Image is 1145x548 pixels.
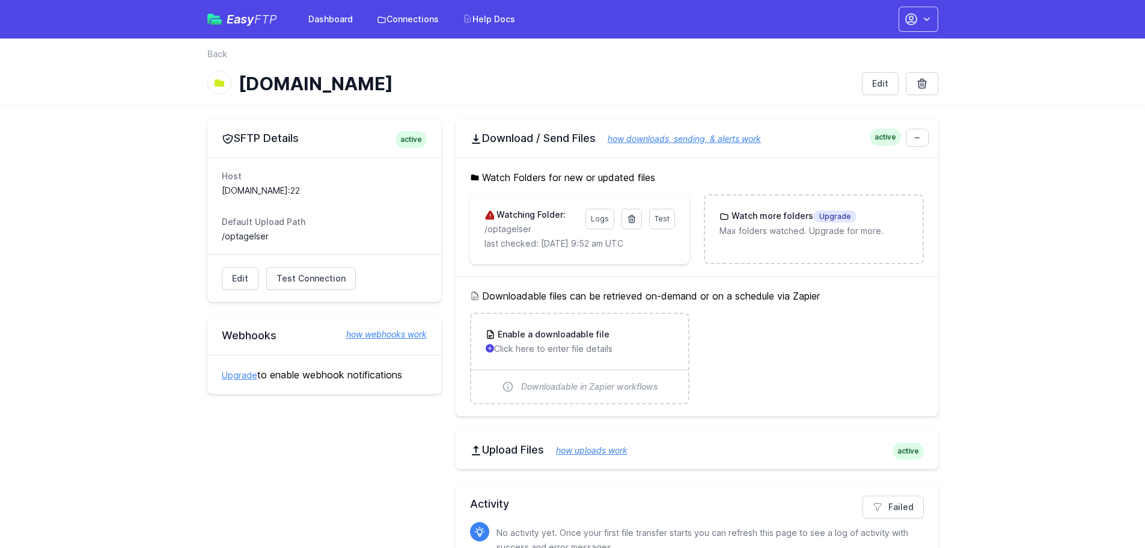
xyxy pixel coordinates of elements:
a: Edit [222,267,258,290]
a: Logs [585,209,614,229]
span: active [870,129,901,146]
a: Edit [862,72,899,95]
dd: [DOMAIN_NAME]:22 [222,185,427,197]
h3: Enable a downloadable file [495,328,609,340]
a: how downloads, sending, & alerts work [596,134,761,144]
span: Upgrade [813,211,856,223]
h5: Downloadable files can be retrieved on-demand or on a schedule via Zapier [470,289,924,303]
a: Test Connection [266,267,356,290]
a: Watch more foldersUpgrade Max folders watched. Upgrade for more. [705,195,922,251]
a: Upgrade [222,370,257,380]
a: Connections [370,8,446,30]
h3: Watch more folders [729,210,856,223]
p: Max folders watched. Upgrade for more. [719,225,908,237]
img: easyftp_logo.png [207,14,222,25]
div: to enable webhook notifications [207,355,441,394]
h2: Activity [470,496,924,513]
a: EasyFTP [207,13,277,25]
a: Dashboard [301,8,360,30]
span: active [395,131,427,148]
span: FTP [254,12,277,26]
span: Test Connection [276,272,346,285]
a: Test [649,209,675,229]
span: Easy [227,13,277,25]
a: Failed [863,496,924,519]
p: last checked: [DATE] 9:52 am UTC [484,238,675,250]
nav: Breadcrumb [207,48,938,67]
p: Click here to enter file details [486,343,674,355]
a: Back [207,48,227,60]
h2: Upload Files [470,443,924,457]
dd: /optagelser [222,230,427,242]
h3: Watching Folder: [494,209,566,221]
h2: SFTP Details [222,131,427,146]
h5: Watch Folders for new or updated files [470,170,924,185]
a: how uploads work [544,445,627,455]
span: Downloadable in Zapier workflows [521,381,658,393]
a: Enable a downloadable file Click here to enter file details Downloadable in Zapier workflows [471,314,688,403]
h2: Download / Send Files [470,131,924,146]
p: /optagelser [484,223,578,235]
span: Test [655,214,670,223]
span: active [893,443,924,460]
a: Help Docs [456,8,522,30]
dt: Default Upload Path [222,216,427,228]
dt: Host [222,170,427,182]
h1: [DOMAIN_NAME] [239,73,852,94]
h2: Webhooks [222,328,427,343]
a: how webhooks work [334,328,427,340]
